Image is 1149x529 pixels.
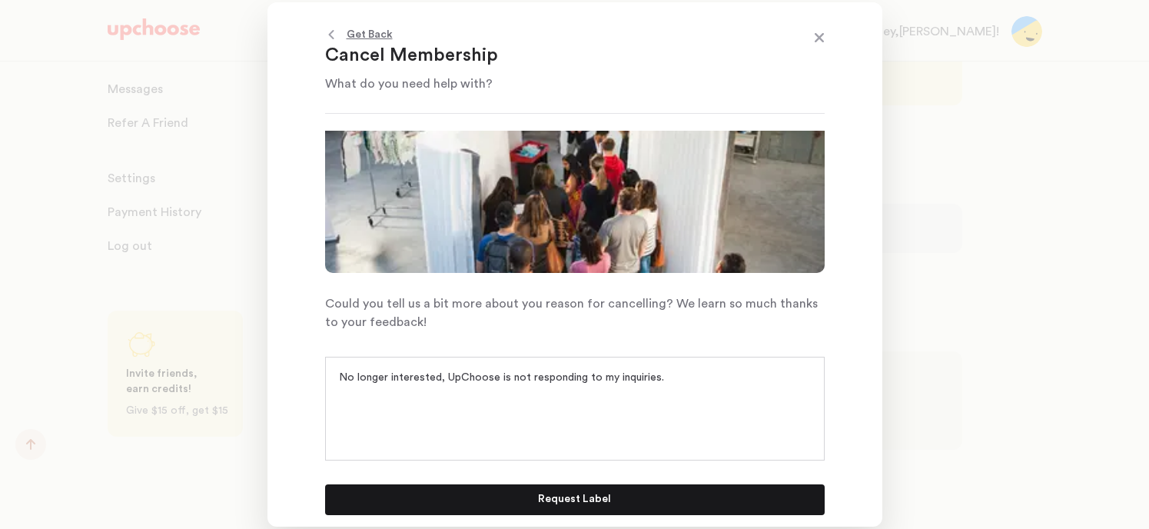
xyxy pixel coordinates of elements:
[347,25,393,44] p: Get Back
[339,370,811,416] textarea: No longer interested, UpChoose is not responding to my inquiries.
[538,491,611,509] p: Request Label
[325,75,786,93] p: What do you need help with?
[325,294,825,331] p: Could you tell us a bit more about you reason for cancelling? We learn so much thanks to your fee...
[325,99,825,273] img: Cancel Membership
[325,44,786,68] p: Cancel Membership
[325,484,825,515] button: Request Label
